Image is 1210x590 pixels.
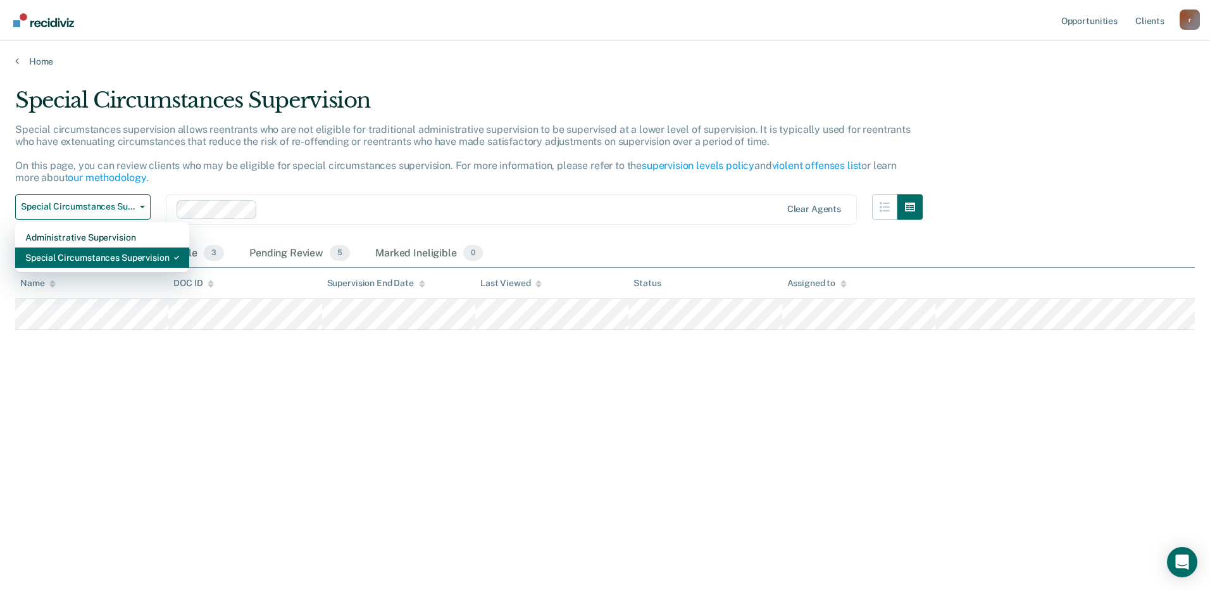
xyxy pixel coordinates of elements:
a: our methodology [68,172,146,184]
button: Profile dropdown button [1180,9,1200,30]
a: supervision levels policy [642,160,754,172]
a: Home [15,56,1195,67]
span: 3 [204,245,224,261]
a: violent offenses list [772,160,862,172]
span: 5 [330,245,350,261]
div: Last Viewed [480,278,542,289]
div: Open Intercom Messenger [1167,547,1197,577]
div: Supervision End Date [327,278,425,289]
div: Name [20,278,56,289]
div: Special Circumstances Supervision [25,248,179,268]
div: Marked Ineligible0 [373,240,485,268]
div: Assigned to [787,278,847,289]
div: Clear agents [787,204,841,215]
img: Recidiviz [13,13,74,27]
div: Status [633,278,661,289]
div: Administrative Supervision [25,227,179,248]
div: r [1180,9,1200,30]
div: Special Circumstances Supervision [15,87,923,123]
div: DOC ID [173,278,214,289]
button: Special Circumstances Supervision [15,194,151,220]
p: Special circumstances supervision allows reentrants who are not eligible for traditional administ... [15,123,911,184]
span: Special Circumstances Supervision [21,201,135,212]
span: 0 [463,245,483,261]
div: Pending Review5 [247,240,352,268]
